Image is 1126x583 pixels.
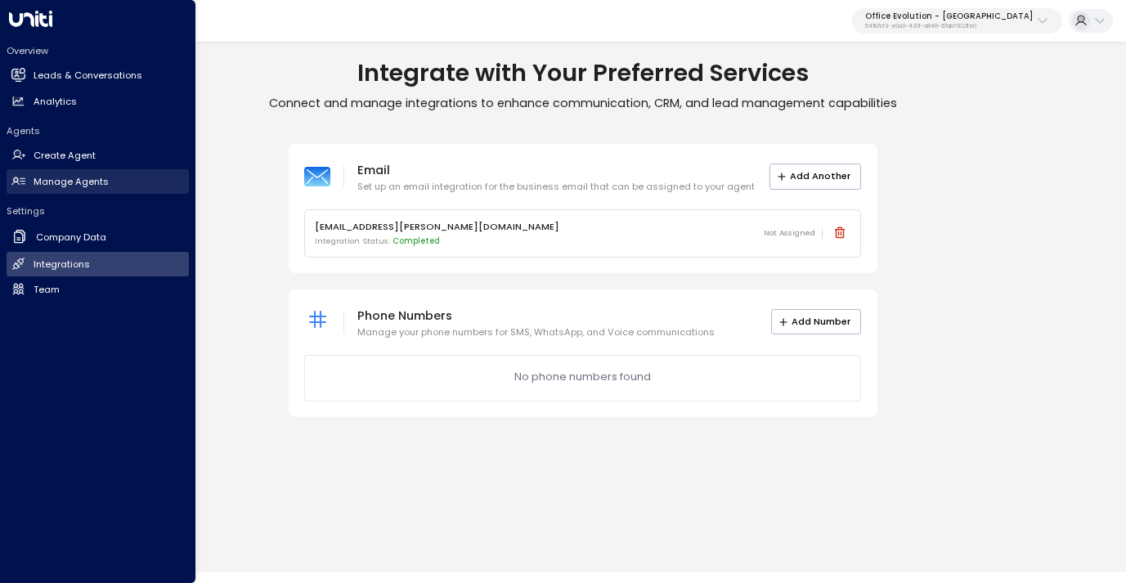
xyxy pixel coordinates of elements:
a: Manage Agents [7,169,189,194]
p: Email [357,160,755,180]
a: Integrations [7,252,189,276]
span: Not Assigned [764,227,815,239]
h1: Integrate with Your Preferred Services [39,59,1126,87]
h2: Analytics [34,95,77,109]
button: Add Another [769,164,862,189]
p: Integration Status: [315,235,559,247]
a: Create Agent [7,144,189,168]
button: Office Evolution - [GEOGRAPHIC_DATA]541b7cf3-e9a3-430f-a848-67ab73021fe0 [852,8,1062,34]
p: Office Evolution - [GEOGRAPHIC_DATA] [865,11,1033,21]
a: Leads & Conversations [7,64,189,88]
p: [EMAIL_ADDRESS][PERSON_NAME][DOMAIN_NAME] [315,220,559,234]
p: 541b7cf3-e9a3-430f-a848-67ab73021fe0 [865,23,1033,29]
h2: Manage Agents [34,175,109,189]
p: No phone numbers found [514,369,651,384]
h2: Create Agent [34,149,96,163]
p: Manage your phone numbers for SMS, WhatsApp, and Voice communications [357,325,715,339]
span: Completed [393,235,440,246]
a: Analytics [7,89,189,114]
h2: Integrations [34,258,90,271]
button: Add Number [771,309,862,334]
h2: Settings [7,204,189,218]
h2: Overview [7,44,189,57]
h2: Team [34,283,60,297]
a: Team [7,277,189,302]
h2: Leads & Conversations [34,69,142,83]
p: Connect and manage integrations to enhance communication, CRM, and lead management capabilities [39,96,1126,111]
p: Phone Numbers [357,306,715,325]
h2: Company Data [36,231,106,244]
p: Set up an email integration for the business email that can be assigned to your agent [357,180,755,194]
h2: Agents [7,124,189,137]
a: Company Data [7,224,189,251]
